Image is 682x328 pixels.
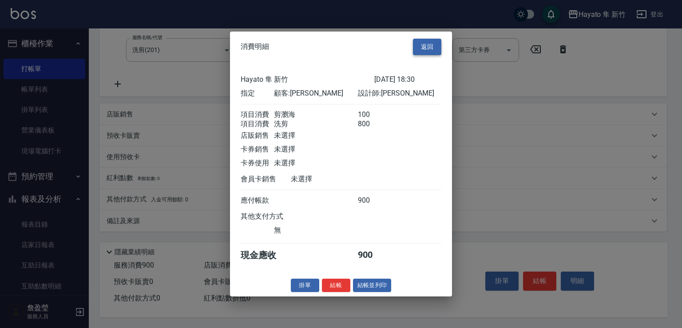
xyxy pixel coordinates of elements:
[241,110,274,119] div: 項目消費
[274,88,357,98] div: 顧客: [PERSON_NAME]
[241,212,308,221] div: 其他支付方式
[374,75,441,84] div: [DATE] 18:30
[291,174,374,184] div: 未選擇
[241,174,291,184] div: 會員卡銷售
[274,119,357,128] div: 洗剪
[322,278,350,292] button: 結帳
[358,110,391,119] div: 100
[241,249,291,261] div: 現金應收
[241,131,274,140] div: 店販銷售
[274,225,357,235] div: 無
[413,39,441,55] button: 返回
[358,88,441,98] div: 設計師: [PERSON_NAME]
[274,110,357,119] div: 剪瀏海
[241,119,274,128] div: 項目消費
[353,278,392,292] button: 結帳並列印
[241,196,274,205] div: 應付帳款
[241,88,274,98] div: 指定
[358,196,391,205] div: 900
[358,249,391,261] div: 900
[241,144,274,154] div: 卡券銷售
[274,131,357,140] div: 未選擇
[291,278,319,292] button: 掛單
[274,158,357,168] div: 未選擇
[241,42,269,51] span: 消費明細
[274,144,357,154] div: 未選擇
[241,75,374,84] div: Hayato 隼 新竹
[241,158,274,168] div: 卡券使用
[358,119,391,128] div: 800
